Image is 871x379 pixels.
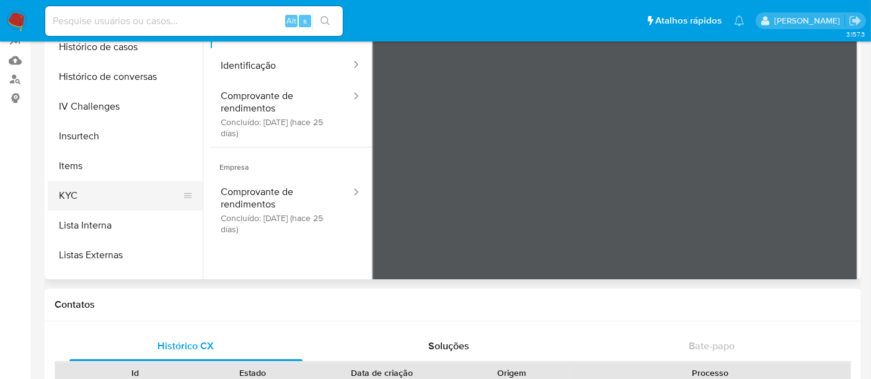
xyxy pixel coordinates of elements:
[48,151,203,181] button: Items
[462,367,562,379] div: Origem
[774,15,844,27] p: renato.lopes@mercadopago.com.br
[303,15,307,27] span: s
[48,62,203,92] button: Histórico de conversas
[55,298,851,311] h1: Contatos
[849,14,862,27] a: Sair
[203,367,303,379] div: Estado
[312,12,338,30] button: search-icon
[734,15,745,26] a: Notificações
[846,29,865,39] span: 3.157.3
[48,121,203,151] button: Insurtech
[579,367,842,379] div: Processo
[158,339,214,353] span: Histórico CX
[655,14,722,27] span: Atalhos rápidos
[48,240,203,270] button: Listas Externas
[48,211,203,240] button: Lista Interna
[48,181,193,211] button: KYC
[48,270,203,300] button: Marcas AML
[48,32,203,62] button: Histórico de casos
[428,339,469,353] span: Soluções
[45,13,343,29] input: Pesquise usuários ou casos...
[320,367,444,379] div: Data de criação
[48,92,203,121] button: IV Challenges
[689,339,735,353] span: Bate-papo
[286,15,296,27] span: Alt
[86,367,185,379] div: Id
